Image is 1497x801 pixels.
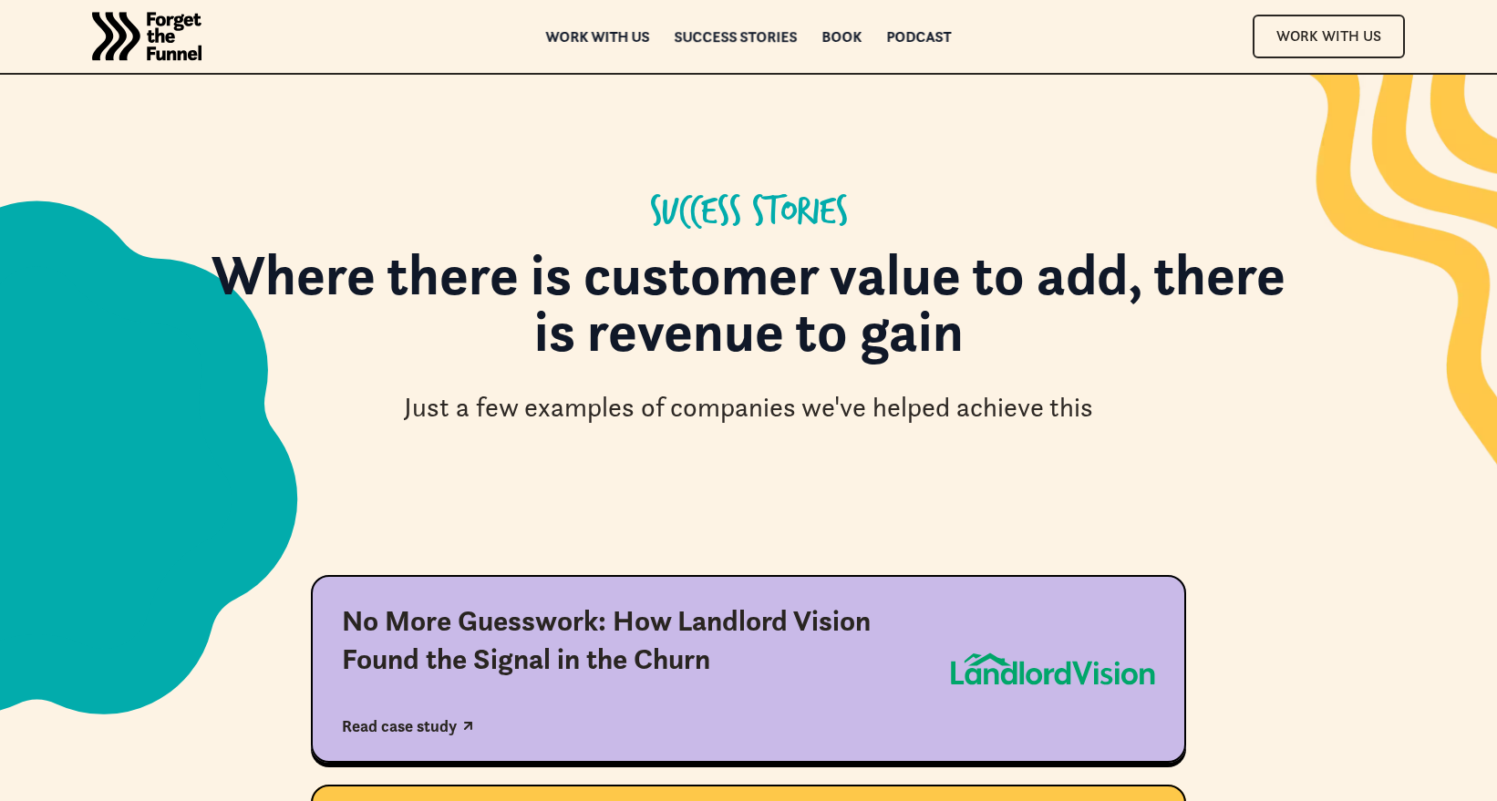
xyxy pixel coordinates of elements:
a: Work With Us [1253,15,1405,57]
div: Success Stories [675,30,798,43]
h1: Where there is customer value to add, there is revenue to gain [201,246,1296,378]
div: Success Stories [650,191,848,235]
a: No More Guesswork: How Landlord Vision Found the Signal in the ChurnRead case study [311,575,1186,763]
a: Success StoriesSuccess Stories [675,30,798,43]
div: Read case study [342,716,457,736]
a: Podcast [887,30,952,43]
a: Work with us [546,30,650,43]
a: Book [822,30,862,43]
div: No More Guesswork: How Landlord Vision Found the Signal in the Churn [342,602,920,678]
div: Just a few examples of companies we've helped achieve this [404,389,1093,426]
